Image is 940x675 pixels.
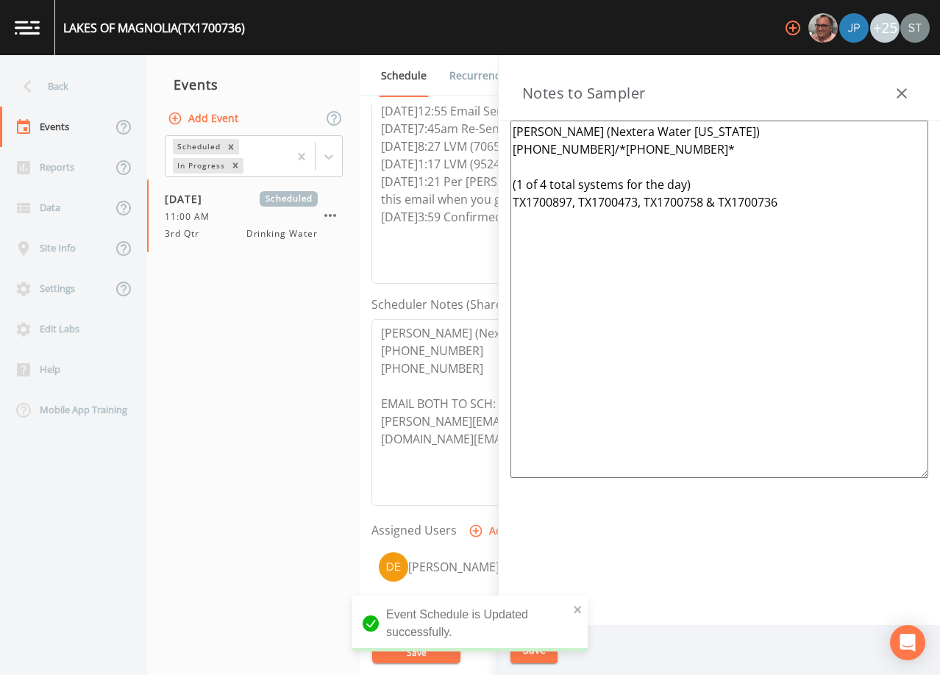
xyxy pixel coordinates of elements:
[379,55,429,97] a: Schedule
[173,158,227,174] div: In Progress
[147,66,360,103] div: Events
[227,158,243,174] div: Remove In Progress
[371,296,595,313] label: Scheduler Notes (Shared with all events)
[352,596,588,651] div: Event Schedule is Updated successfully.
[246,227,318,240] span: Drinking Water
[63,19,245,37] div: LAKES OF MAGNOLIA (TX1700736)
[522,82,645,105] h3: Notes to Sampler
[165,105,244,132] button: Add Event
[260,191,318,207] span: Scheduled
[573,600,583,618] button: close
[808,13,838,43] div: Mike Franklin
[839,13,869,43] img: 41241ef155101aa6d92a04480b0d0000
[371,319,813,506] textarea: [PERSON_NAME] (Nextera Water [US_STATE]) [PHONE_NUMBER] [PHONE_NUMBER] EMAIL BOTH TO SCH: [PERSON...
[510,121,928,478] textarea: [PERSON_NAME] (Nextera Water [US_STATE]) [PHONE_NUMBER]/*[PHONE_NUMBER]* (1 of 4 total systems fo...
[147,179,360,253] a: [DATE]Scheduled11:00 AM3rd QtrDrinking Water
[890,625,925,660] div: Open Intercom Messenger
[165,210,218,224] span: 11:00 AM
[165,191,213,207] span: [DATE]
[15,21,40,35] img: logo
[466,518,515,545] button: Add
[371,97,813,284] textarea: [DATE]12:55 Email Sent [DATE]7:45am Re-Sent Email [DATE]8:27 LVM (7065) [DATE]1:17 LVM (9524) [DA...
[408,558,555,576] div: [PERSON_NAME]
[173,139,223,154] div: Scheduled
[165,227,208,240] span: 3rd Qtr
[838,13,869,43] div: Joshua gere Paul
[900,13,930,43] img: cb9926319991c592eb2b4c75d39c237f
[870,13,900,43] div: +25
[223,139,239,154] div: Remove Scheduled
[379,552,408,582] img: c06e1d716742828b0b55c260107e04bb
[447,55,508,96] a: Recurrence
[808,13,838,43] img: e2d790fa78825a4bb76dcb6ab311d44c
[371,521,457,539] label: Assigned Users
